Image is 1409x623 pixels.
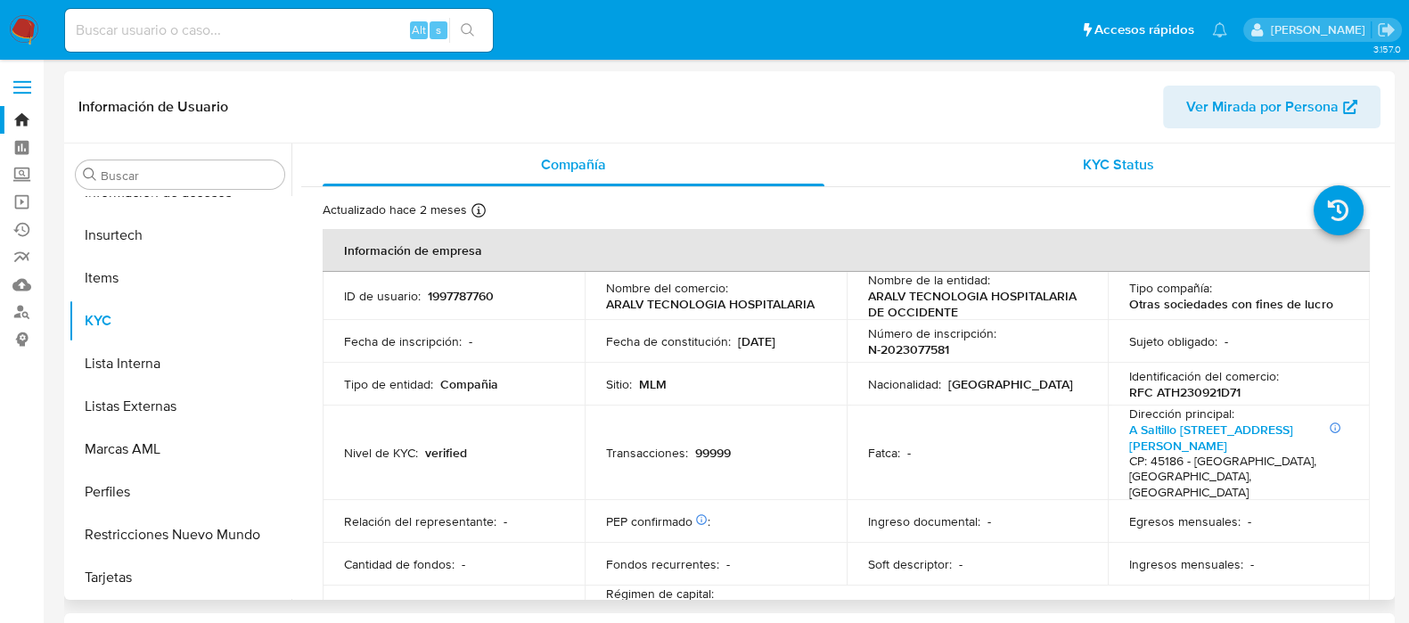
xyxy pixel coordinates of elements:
[412,21,426,38] span: Alt
[69,299,291,342] button: KYC
[1225,333,1228,349] p: -
[606,586,714,602] p: Régimen de capital :
[726,556,730,572] p: -
[344,556,455,572] p: Cantidad de fondos :
[907,445,911,461] p: -
[606,376,632,392] p: Sitio :
[1212,22,1227,37] a: Notificaciones
[1163,86,1380,128] button: Ver Mirada por Persona
[69,385,291,428] button: Listas Externas
[1129,454,1341,501] h4: CP: 45186 - [GEOGRAPHIC_DATA], [GEOGRAPHIC_DATA], [GEOGRAPHIC_DATA]
[1083,154,1154,175] span: KYC Status
[69,428,291,471] button: Marcas AML
[639,376,667,392] p: MLM
[69,257,291,299] button: Items
[425,445,467,461] p: verified
[1129,333,1217,349] p: Sujeto obligado :
[606,445,688,461] p: Transacciones :
[101,168,277,184] input: Buscar
[469,333,472,349] p: -
[868,513,980,529] p: Ingreso documental :
[1129,296,1332,312] p: Otras sociedades con fines de lucro
[436,21,441,38] span: s
[541,154,606,175] span: Compañía
[948,376,1073,392] p: [GEOGRAPHIC_DATA]
[504,513,507,529] p: -
[69,214,291,257] button: Insurtech
[868,445,900,461] p: Fatca :
[868,288,1080,320] p: ARALV TECNOLOGIA HOSPITALARIA DE OCCIDENTE
[1186,86,1339,128] span: Ver Mirada por Persona
[440,376,498,392] p: Compañia
[323,229,1370,272] th: Información de empresa
[65,19,493,42] input: Buscar usuario o caso...
[606,280,728,296] p: Nombre del comercio :
[868,325,996,341] p: Número de inscripción :
[69,513,291,556] button: Restricciones Nuevo Mundo
[83,168,97,182] button: Buscar
[606,296,815,312] p: ARALV TECNOLOGIA HOSPITALARIA
[606,556,719,572] p: Fondos recurrentes :
[78,98,228,116] h1: Información de Usuario
[344,288,421,304] p: ID de usuario :
[428,288,494,304] p: 1997787760
[1129,384,1241,400] p: RFC ATH230921D71
[868,556,952,572] p: Soft descriptor :
[738,333,775,349] p: [DATE]
[868,376,941,392] p: Nacionalidad :
[1377,20,1396,39] a: Salir
[695,445,731,461] p: 99999
[868,272,990,288] p: Nombre de la entidad :
[69,556,291,599] button: Tarjetas
[323,201,467,218] p: Actualizado hace 2 meses
[1250,556,1254,572] p: -
[606,333,731,349] p: Fecha de constitución :
[1094,20,1194,39] span: Accesos rápidos
[606,513,710,529] p: PEP confirmado :
[1129,368,1279,384] p: Identificación del comercio :
[959,556,963,572] p: -
[1248,513,1251,529] p: -
[1129,556,1243,572] p: Ingresos mensuales :
[462,556,465,572] p: -
[1270,21,1371,38] p: cesar.gonzalez@mercadolibre.com.mx
[1129,406,1234,422] p: Dirección principal :
[449,18,486,43] button: search-icon
[69,342,291,385] button: Lista Interna
[987,513,991,529] p: -
[344,445,418,461] p: Nivel de KYC :
[1129,513,1241,529] p: Egresos mensuales :
[69,471,291,513] button: Perfiles
[1129,421,1293,455] a: A Saltillo [STREET_ADDRESS][PERSON_NAME]
[1129,280,1212,296] p: Tipo compañía :
[868,341,949,357] p: N-2023077581
[344,376,433,392] p: Tipo de entidad :
[344,333,462,349] p: Fecha de inscripción :
[344,513,496,529] p: Relación del representante :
